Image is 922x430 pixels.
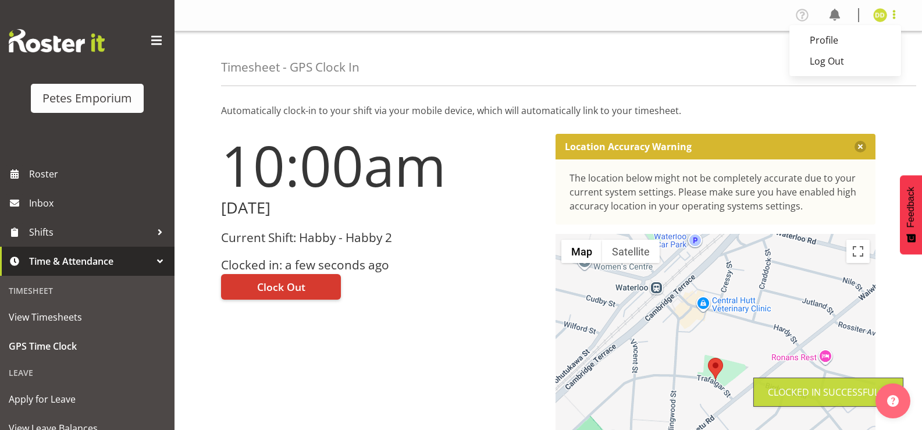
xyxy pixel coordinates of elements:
span: Clock Out [257,279,305,294]
p: Location Accuracy Warning [565,141,692,152]
a: Apply for Leave [3,385,172,414]
img: help-xxl-2.png [887,395,899,407]
h2: [DATE] [221,199,542,217]
span: Apply for Leave [9,390,166,408]
span: GPS Time Clock [9,337,166,355]
span: Time & Attendance [29,253,151,270]
button: Show satellite imagery [602,240,660,263]
h4: Timesheet - GPS Clock In [221,61,359,74]
div: Clocked in Successfully [768,385,889,399]
div: Timesheet [3,279,172,303]
button: Clock Out [221,274,341,300]
a: View Timesheets [3,303,172,332]
span: Feedback [906,187,916,228]
span: Shifts [29,223,151,241]
button: Show street map [561,240,602,263]
p: Automatically clock-in to your shift via your mobile device, which will automatically link to you... [221,104,875,118]
img: Rosterit website logo [9,29,105,52]
div: The location below might not be completely accurate due to your current system settings. Please m... [569,171,862,213]
h3: Clocked in: a few seconds ago [221,258,542,272]
div: Leave [3,361,172,385]
a: Log Out [789,51,901,72]
button: Toggle fullscreen view [846,240,870,263]
span: Roster [29,165,169,183]
div: Petes Emporium [42,90,132,107]
a: Profile [789,30,901,51]
a: GPS Time Clock [3,332,172,361]
button: Feedback - Show survey [900,175,922,254]
h3: Current Shift: Habby - Habby 2 [221,231,542,244]
img: danielle-donselaar8920.jpg [873,8,887,22]
span: Inbox [29,194,169,212]
h1: 10:00am [221,134,542,197]
span: View Timesheets [9,308,166,326]
button: Close message [855,141,866,152]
